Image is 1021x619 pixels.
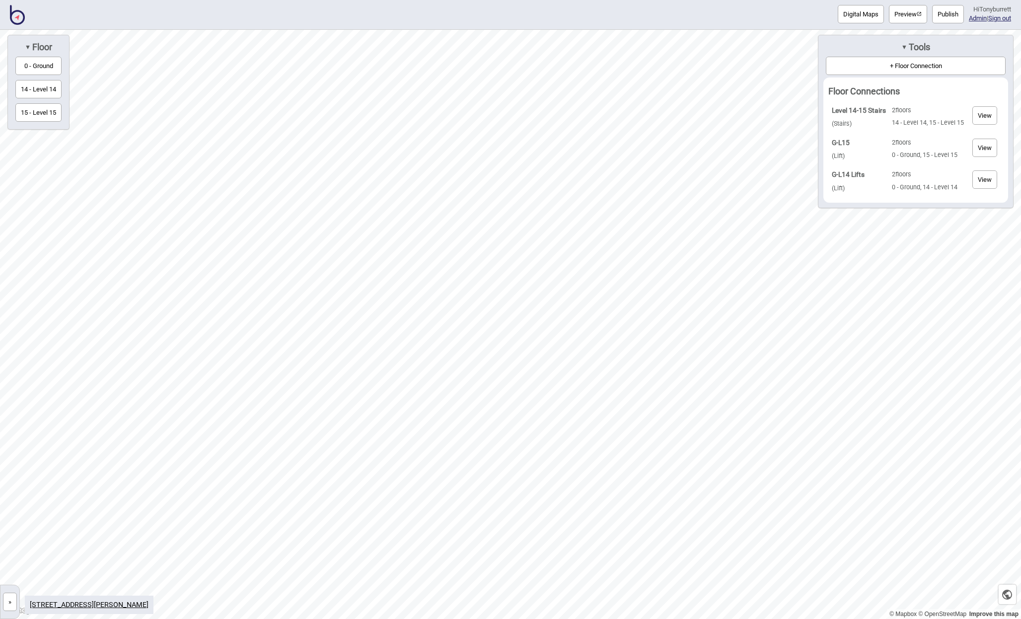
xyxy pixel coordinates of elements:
[15,103,62,122] button: 15 - Level 15
[969,14,988,22] span: |
[3,605,47,616] a: Mapbox logo
[829,134,888,165] td: ( Lift )
[30,601,148,609] a: [STREET_ADDRESS][PERSON_NAME]
[932,5,964,23] button: Publish
[10,5,25,25] img: BindiMaps CMS
[918,611,966,618] a: OpenStreetMap
[969,5,1011,14] div: Hi Tonyburrett
[832,170,865,178] strong: G-L14 Lifts
[828,86,900,96] strong: Floor Connections
[889,101,966,133] td: 2 floors 14 - Level 14, 15 - Level 15
[917,11,922,16] img: preview
[832,106,886,114] strong: Level 14-15 Stairs
[972,139,997,157] button: View
[889,165,966,197] td: 2 floors 0 - Ground, 14 - Level 14
[907,42,930,53] span: Tools
[31,42,52,53] span: Floor
[829,165,888,197] td: ( Lift )
[901,43,907,51] span: ▼
[972,170,997,189] button: View
[889,611,917,618] a: Mapbox
[838,5,884,23] button: Digital Maps
[832,139,850,147] strong: G-L15
[969,611,1019,618] a: Map feedback
[25,43,31,51] span: ▼
[889,5,927,23] a: Previewpreview
[889,134,966,165] td: 2 floors 0 - Ground, 15 - Level 15
[969,14,987,22] a: Admin
[15,80,62,98] button: 14 - Level 14
[972,106,997,125] button: View
[889,5,927,23] button: Preview
[988,14,1011,22] button: Sign out
[3,593,17,611] button: »
[15,57,62,75] button: 0 - Ground
[829,101,888,133] td: ( Stairs )
[826,57,1006,75] button: + Floor Connection
[0,596,19,606] a: »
